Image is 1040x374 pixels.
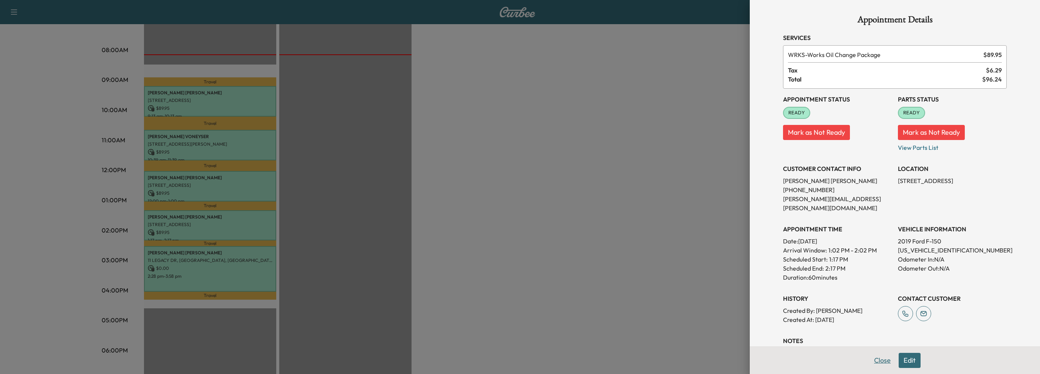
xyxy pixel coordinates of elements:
[783,176,892,185] p: [PERSON_NAME] [PERSON_NAME]
[783,33,1007,42] h3: Services
[783,273,892,282] p: Duration: 60 minutes
[783,95,892,104] h3: Appointment Status
[783,255,828,264] p: Scheduled Start:
[783,194,892,212] p: [PERSON_NAME][EMAIL_ADDRESS][PERSON_NAME][DOMAIN_NAME]
[788,75,982,84] span: Total
[783,225,892,234] h3: APPOINTMENT TIME
[898,164,1007,173] h3: LOCATION
[784,109,809,117] span: READY
[898,176,1007,185] p: [STREET_ADDRESS]
[783,185,892,194] p: [PHONE_NUMBER]
[783,315,892,324] p: Created At : [DATE]
[825,264,845,273] p: 2:17 PM
[898,255,1007,264] p: Odometer In: N/A
[899,109,924,117] span: READY
[783,125,850,140] button: Mark as Not Ready
[898,95,1007,104] h3: Parts Status
[783,246,892,255] p: Arrival Window:
[982,75,1002,84] span: $ 96.24
[783,164,892,173] h3: CUSTOMER CONTACT INFO
[983,50,1002,59] span: $ 89.95
[788,66,986,75] span: Tax
[783,15,1007,27] h1: Appointment Details
[783,306,892,315] p: Created By : [PERSON_NAME]
[783,237,892,246] p: Date: [DATE]
[783,336,1007,345] h3: NOTES
[898,294,1007,303] h3: CONTACT CUSTOMER
[898,225,1007,234] h3: VEHICLE INFORMATION
[829,255,848,264] p: 1:17 PM
[898,125,965,140] button: Mark as Not Ready
[828,246,877,255] span: 1:02 PM - 2:02 PM
[783,294,892,303] h3: History
[869,353,896,368] button: Close
[788,50,980,59] span: Works Oil Change Package
[898,246,1007,255] p: [US_VEHICLE_IDENTIFICATION_NUMBER]
[899,353,921,368] button: Edit
[986,66,1002,75] span: $ 6.29
[898,140,1007,152] p: View Parts List
[783,264,824,273] p: Scheduled End:
[898,237,1007,246] p: 2019 Ford F-150
[898,264,1007,273] p: Odometer Out: N/A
